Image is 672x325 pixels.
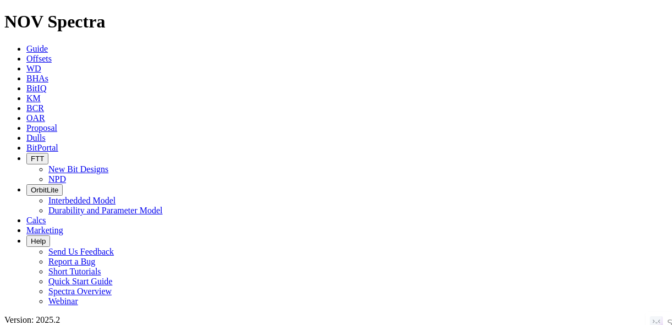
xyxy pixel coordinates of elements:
a: Send Us Feedback [48,247,114,256]
a: BitIQ [26,84,46,93]
a: New Bit Designs [48,164,108,174]
a: Quick Start Guide [48,277,112,286]
span: FTT [31,155,44,163]
a: BHAs [26,74,48,83]
a: Calcs [26,216,46,225]
a: Report a Bug [48,257,95,266]
a: OAR [26,113,45,123]
div: Version: 2025.2 [4,315,668,325]
button: OrbitLite [26,184,63,196]
a: BCR [26,103,44,113]
a: Dulls [26,133,46,142]
button: FTT [26,153,48,164]
a: BitPortal [26,143,58,152]
a: Webinar [48,296,78,306]
a: Durability and Parameter Model [48,206,163,215]
a: Short Tutorials [48,267,101,276]
a: KM [26,93,41,103]
a: Marketing [26,225,63,235]
a: Interbedded Model [48,196,115,205]
a: Guide [26,44,48,53]
a: WD [26,64,41,73]
a: NPD [48,174,66,184]
a: Proposal [26,123,57,133]
a: Spectra Overview [48,287,112,296]
span: Help [31,237,46,245]
a: Offsets [26,54,52,63]
h1: NOV Spectra [4,12,668,32]
span: OrbitLite [31,186,58,194]
button: Help [26,235,50,247]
